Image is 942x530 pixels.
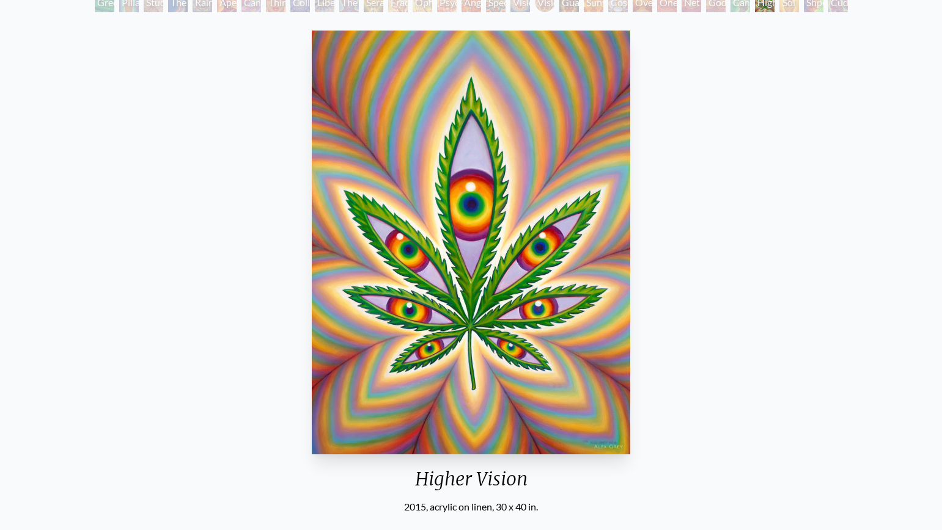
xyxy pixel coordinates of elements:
div: 2015, acrylic on linen, 30 x 40 in. [307,499,635,514]
div: Higher Vision [307,468,635,499]
img: Higher-Vision-2015-Alex-Grey-watermarked.jpg [312,31,630,454]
